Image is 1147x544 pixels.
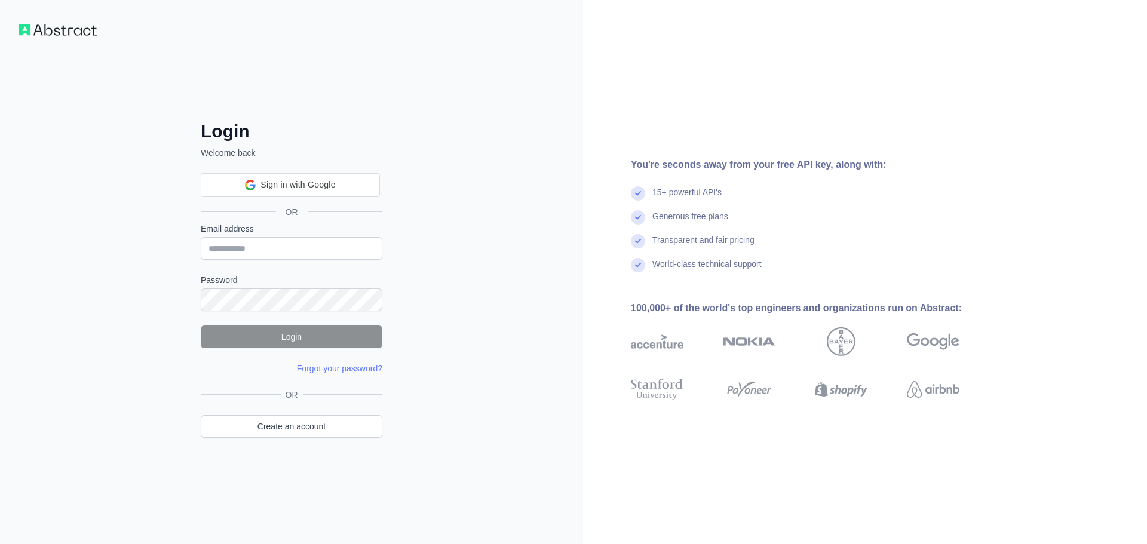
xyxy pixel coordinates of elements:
div: You're seconds away from your free API key, along with: [631,158,998,172]
label: Password [201,274,382,286]
img: bayer [827,327,855,356]
p: Welcome back [201,147,382,159]
img: accenture [631,327,683,356]
div: Generous free plans [652,210,728,234]
a: Forgot your password? [297,364,382,373]
label: Email address [201,223,382,235]
img: google [907,327,959,356]
img: check mark [631,234,645,248]
span: OR [276,206,308,218]
a: Create an account [201,415,382,438]
h2: Login [201,121,382,142]
img: check mark [631,258,645,272]
div: 100,000+ of the world's top engineers and organizations run on Abstract: [631,301,998,315]
div: 15+ powerful API's [652,186,722,210]
span: Sign in with Google [260,179,335,191]
img: shopify [815,376,867,402]
div: Sign in with Google [201,173,380,197]
img: nokia [723,327,775,356]
img: payoneer [723,376,775,402]
div: World-class technical support [652,258,762,282]
div: Transparent and fair pricing [652,234,755,258]
span: OR [281,389,303,401]
button: Login [201,325,382,348]
img: check mark [631,186,645,201]
img: check mark [631,210,645,225]
img: stanford university [631,376,683,402]
img: airbnb [907,376,959,402]
img: Workflow [19,24,97,36]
